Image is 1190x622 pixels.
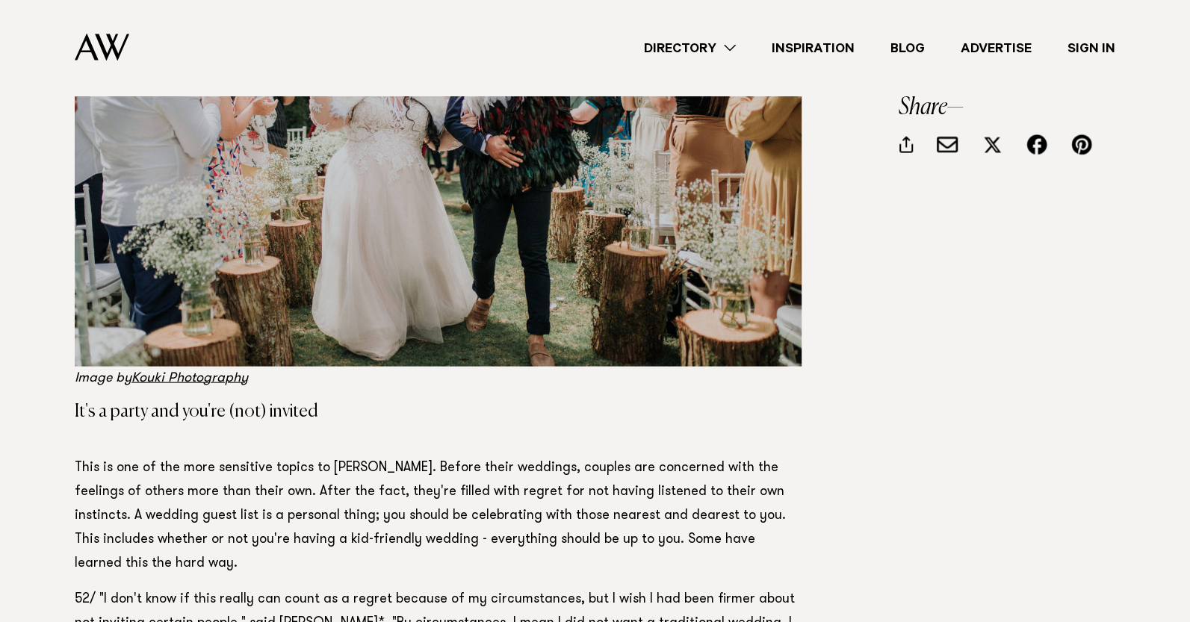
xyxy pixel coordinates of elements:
a: Sign In [1050,38,1133,58]
h3: Share [899,96,1115,119]
a: Inspiration [754,38,873,58]
img: Auckland Weddings Logo [75,34,129,61]
span: This is one of the more sensitive topics to [PERSON_NAME]. Before their weddings, couples are con... [75,461,786,570]
em: Image by [75,372,248,385]
h4: It's a party and you're (not) invited [75,402,802,420]
a: Kouki Photography [131,372,248,385]
a: Directory [626,38,754,58]
a: Blog [873,38,943,58]
a: Advertise [943,38,1050,58]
